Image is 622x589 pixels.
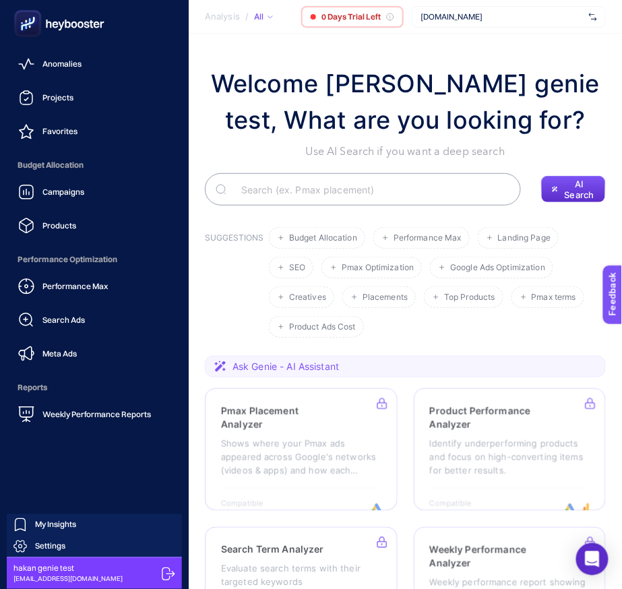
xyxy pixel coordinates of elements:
[363,292,408,303] span: Placements
[11,51,178,77] a: Anomalies
[42,126,77,137] span: Favorites
[42,220,76,231] span: Products
[42,187,84,197] span: Campaigns
[414,388,607,511] a: Product Performance AnalyzerIdentify underperforming products and focus on high-converting items ...
[13,563,123,574] span: hakan genie test
[541,176,606,203] button: AI Search
[11,307,178,334] a: Search Ads
[532,292,576,303] span: Pmax terms
[289,263,305,273] span: SEO
[35,541,65,552] span: Settings
[8,4,51,15] span: Feedback
[254,11,273,22] div: All
[11,246,178,273] span: Performance Optimization
[11,212,178,239] a: Products
[11,340,178,367] a: Meta Ads
[342,263,414,273] span: Pmax Optimization
[205,232,263,338] h3: SUGGESTIONS
[564,179,596,200] span: AI Search
[7,536,182,557] a: Settings
[576,543,609,576] div: Open Intercom Messenger
[205,11,240,22] span: Analysis
[421,11,584,22] span: [DOMAIN_NAME]
[13,574,123,584] span: [EMAIL_ADDRESS][DOMAIN_NAME]
[42,59,82,69] span: Anomalies
[42,315,85,325] span: Search Ads
[42,92,73,103] span: Projects
[450,263,545,273] span: Google Ads Optimization
[11,152,178,179] span: Budget Allocation
[7,514,182,536] a: My Insights
[11,401,178,428] a: Weekly Performance Reports
[11,273,178,300] a: Performance Max
[205,144,606,160] p: Use AI Search if you want a deep search
[232,360,339,373] span: Ask Genie - AI Assistant
[289,292,326,303] span: Creatives
[42,281,108,292] span: Performance Max
[42,409,151,420] span: Weekly Performance Reports
[205,65,606,138] h1: Welcome [PERSON_NAME] genie test, What are you looking for?
[289,322,356,332] span: Product Ads Cost
[245,11,249,22] span: /
[321,11,381,22] span: 0 Days Trial Left
[11,118,178,145] a: Favorites
[589,10,597,24] img: svg%3e
[205,388,398,511] a: Pmax Placement AnalyzerShows where your Pmax ads appeared across Google's networks (videos & apps...
[394,233,462,243] span: Performance Max
[42,348,77,359] span: Meta Ads
[11,84,178,111] a: Projects
[35,520,76,530] span: My Insights
[230,170,510,208] input: Search
[11,179,178,206] a: Campaigns
[444,292,495,303] span: Top Products
[498,233,551,243] span: Landing Page
[289,233,357,243] span: Budget Allocation
[11,374,178,401] span: Reports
